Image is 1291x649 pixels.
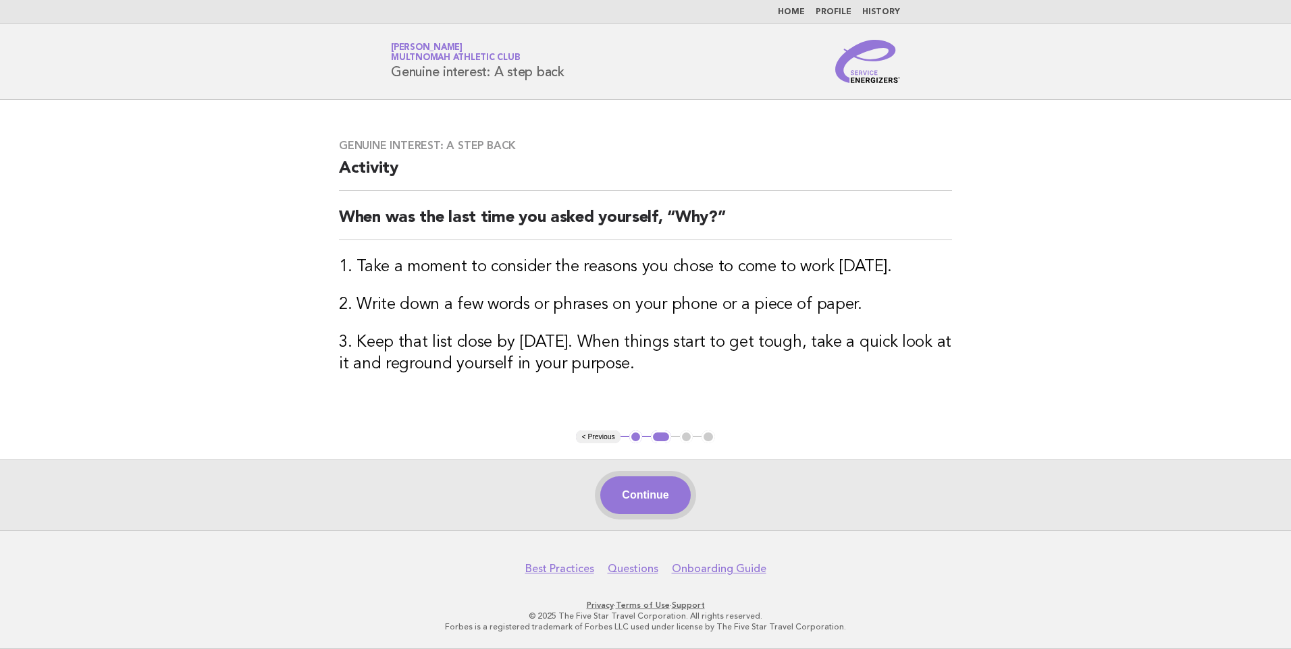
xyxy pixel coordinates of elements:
[651,430,670,444] button: 2
[576,430,620,444] button: < Previous
[391,44,564,79] h1: Genuine interest: A step back
[616,600,670,610] a: Terms of Use
[778,8,805,16] a: Home
[339,256,952,278] h3: 1. Take a moment to consider the reasons you chose to come to work [DATE].
[391,43,520,62] a: [PERSON_NAME]Multnomah Athletic Club
[391,54,520,63] span: Multnomah Athletic Club
[672,562,766,575] a: Onboarding Guide
[608,562,658,575] a: Questions
[339,207,952,240] h2: When was the last time you asked yourself, “Why?”
[816,8,851,16] a: Profile
[232,611,1059,621] p: © 2025 The Five Star Travel Corporation. All rights reserved.
[339,139,952,152] h3: Genuine interest: A step back
[672,600,705,610] a: Support
[862,8,900,16] a: History
[232,621,1059,632] p: Forbes is a registered trademark of Forbes LLC used under license by The Five Star Travel Corpora...
[339,294,952,316] h3: 2. Write down a few words or phrases on your phone or a piece of paper.
[835,40,900,83] img: Service Energizers
[339,332,952,375] h3: 3. Keep that list close by [DATE]. When things start to get tough, take a quick look at it and re...
[525,562,594,575] a: Best Practices
[629,430,643,444] button: 1
[339,158,952,191] h2: Activity
[232,600,1059,611] p: · ·
[600,476,690,514] button: Continue
[587,600,614,610] a: Privacy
